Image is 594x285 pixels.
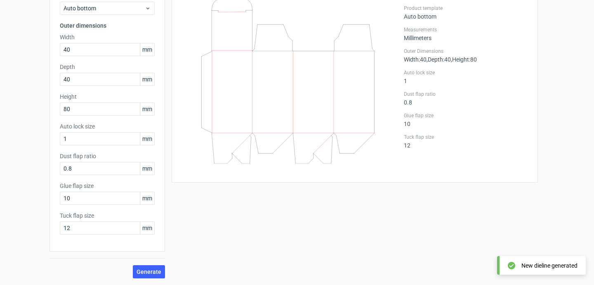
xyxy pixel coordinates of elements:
label: Dust flap ratio [60,152,155,160]
span: mm [140,133,154,145]
div: Millimeters [404,26,528,41]
label: Depth [60,63,155,71]
span: mm [140,103,154,115]
label: Width [60,33,155,41]
label: Auto lock size [404,69,528,76]
label: Measurements [404,26,528,33]
div: 1 [404,69,528,84]
span: Width : 40 [404,56,427,63]
div: 0.8 [404,91,528,106]
label: Glue flap size [404,112,528,119]
span: mm [140,192,154,204]
button: Generate [133,265,165,278]
span: , Depth : 40 [427,56,451,63]
span: mm [140,222,154,234]
span: mm [140,43,154,56]
span: Generate [137,269,161,275]
label: Tuck flap size [404,134,528,140]
div: New dieline generated [521,261,577,270]
div: 12 [404,134,528,149]
span: , Height : 80 [451,56,477,63]
label: Dust flap ratio [404,91,528,97]
label: Product template [404,5,528,12]
span: mm [140,73,154,85]
label: Auto lock size [60,122,155,131]
h3: Outer dimensions [60,21,155,30]
label: Glue flap size [60,182,155,190]
span: Auto bottom [64,4,145,12]
label: Tuck flap size [60,211,155,220]
label: Outer Dimensions [404,48,528,55]
div: 10 [404,112,528,127]
label: Height [60,93,155,101]
div: Auto bottom [404,5,528,20]
span: mm [140,162,154,175]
